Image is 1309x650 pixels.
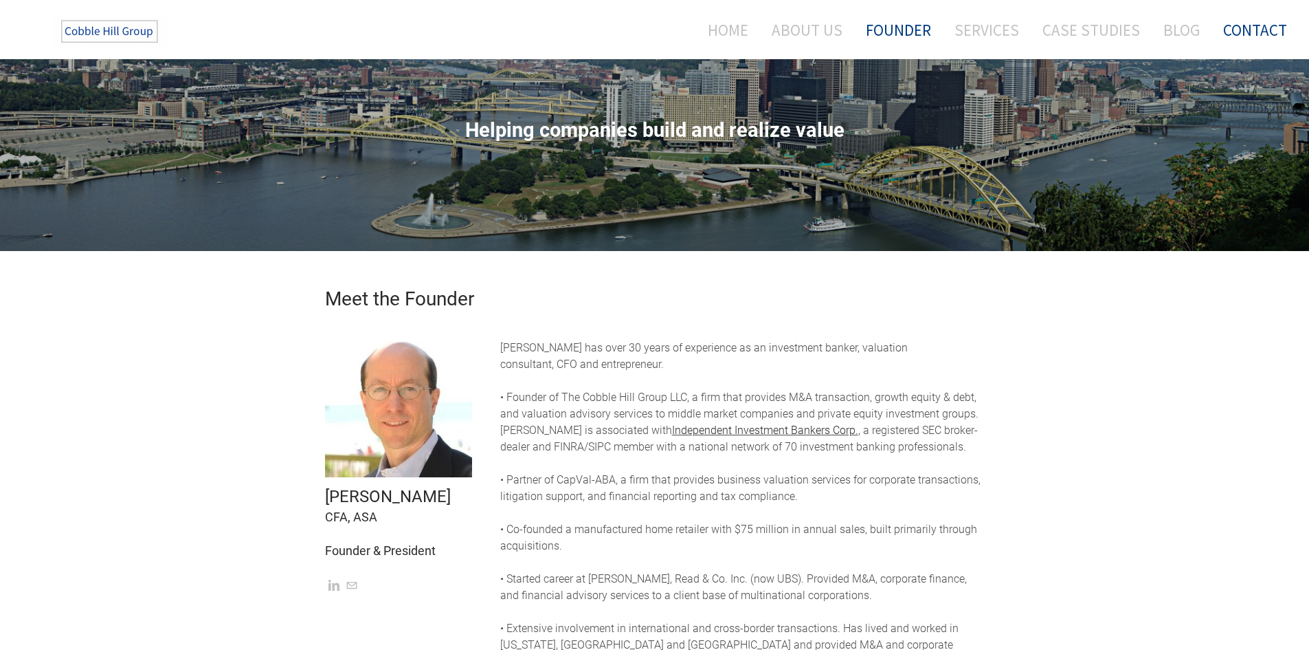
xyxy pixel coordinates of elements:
[325,290,985,309] h2: Meet the Founder
[672,424,858,437] a: Independent Investment Bankers Corp.
[944,12,1029,48] a: Services
[52,14,169,49] img: The Cobble Hill Group LLC
[500,341,908,371] font: [PERSON_NAME] has over 30 years of experience as an investment banker, valuation consultant, CFO ...
[761,12,853,48] a: About Us
[325,330,472,477] img: Picture
[1213,12,1287,48] a: Contact
[325,543,436,558] font: Founder & President
[325,487,451,506] font: [PERSON_NAME]
[328,579,339,592] a: Linkedin
[1153,12,1210,48] a: Blog
[687,12,759,48] a: Home
[500,391,978,420] span: • Founder of The Cobble Hill Group LLC, a firm that provides M&A transaction, growth equity & deb...
[346,579,357,592] a: Mail
[500,473,981,503] span: • Partner of CapVal-ABA, a firm that provides business valuation services for corporate transacti...
[855,12,941,48] a: Founder
[1032,12,1150,48] a: Case Studies
[325,510,377,524] font: CFA, ASA
[465,118,844,142] span: Helping companies build and realize value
